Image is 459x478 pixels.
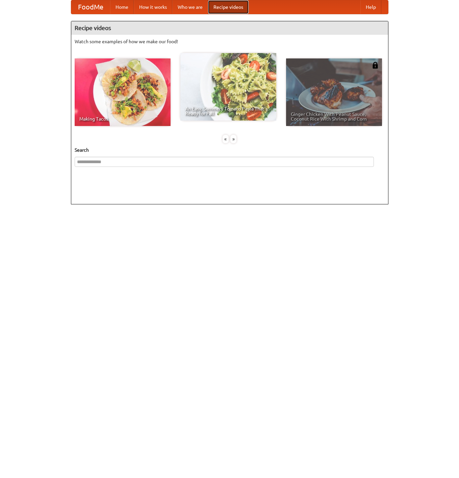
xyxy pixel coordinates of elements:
a: Home [110,0,134,14]
a: FoodMe [71,0,110,14]
a: Recipe videos [208,0,249,14]
h5: Search [75,147,385,153]
div: « [223,135,229,143]
a: Who we are [172,0,208,14]
img: 483408.png [372,62,379,69]
a: Help [360,0,381,14]
a: Making Tacos [75,58,171,126]
p: Watch some examples of how we make our food! [75,38,385,45]
span: Making Tacos [79,117,166,121]
h4: Recipe videos [71,21,388,35]
a: An Easy, Summery Tomato Pasta That's Ready for Fall [180,53,276,121]
span: An Easy, Summery Tomato Pasta That's Ready for Fall [185,106,272,116]
div: » [230,135,236,143]
a: How it works [134,0,172,14]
